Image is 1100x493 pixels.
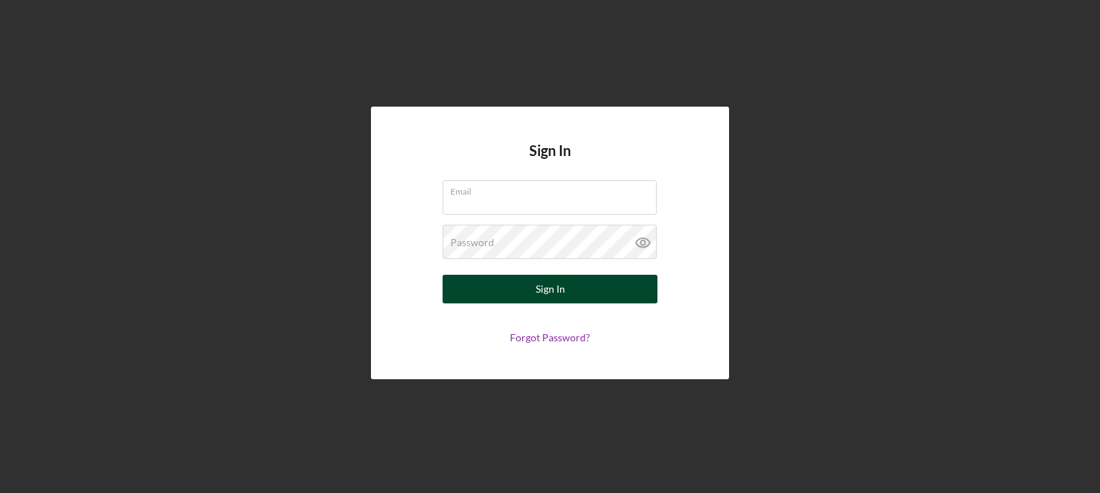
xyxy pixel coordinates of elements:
[450,237,494,248] label: Password
[443,275,657,303] button: Sign In
[536,275,565,303] div: Sign In
[510,331,590,343] a: Forgot Password?
[450,181,657,197] label: Email
[529,142,571,180] h4: Sign In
